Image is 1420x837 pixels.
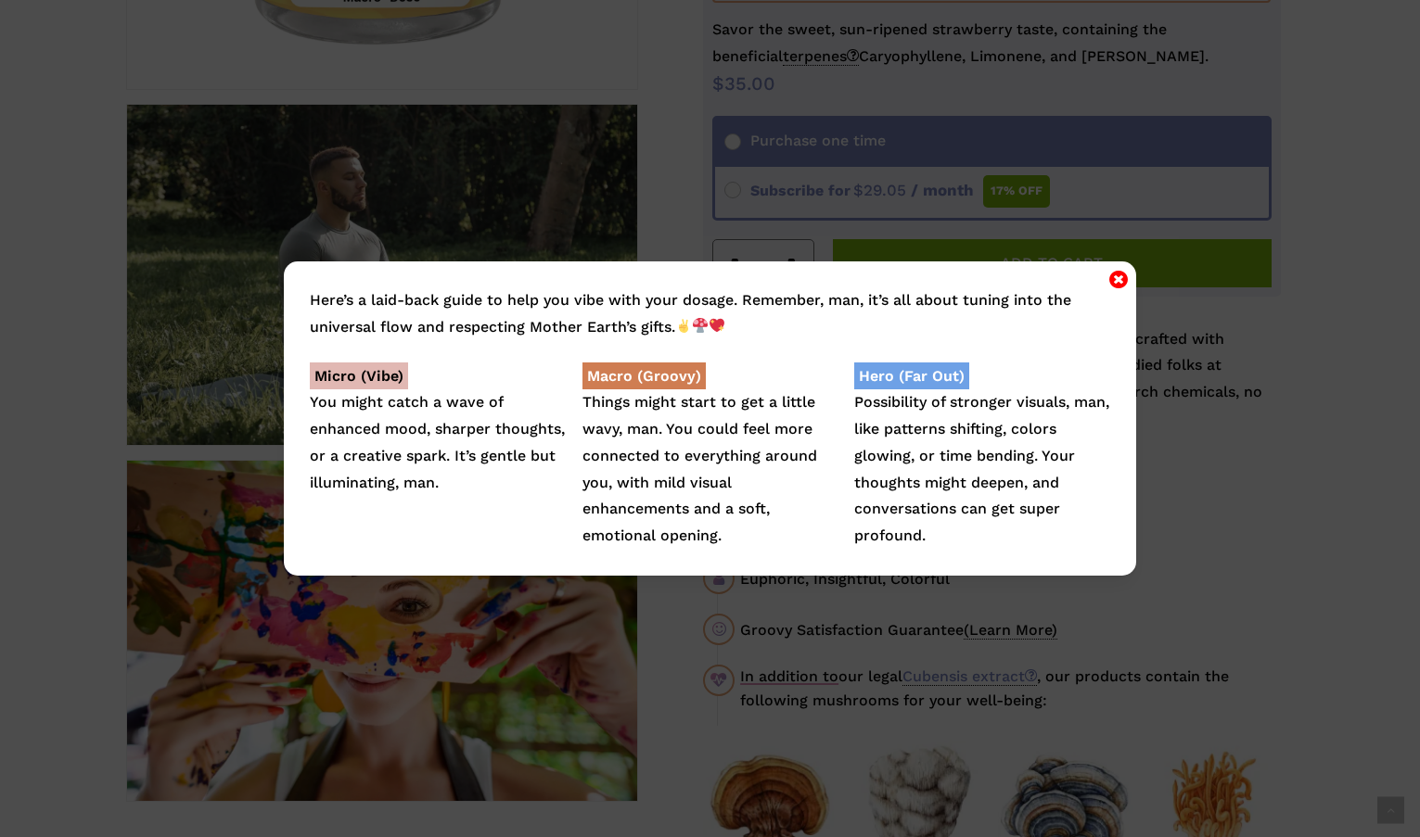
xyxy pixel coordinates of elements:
[854,363,1110,551] p: Possibility of stronger visuals, man, like patterns shifting, colors glowing, or time bending. Yo...
[676,318,691,333] img: ✌️
[710,318,724,333] img: 💖
[854,362,969,389] strong: Hero (Far Out)
[582,363,838,551] p: Things might start to get a little wavy, man. You could feel more connected to everything around ...
[310,362,408,389] strong: Micro (Vibe)
[310,287,1110,341] p: Here’s a laid-back guide to help you vibe with your dosage. Remember, man, it’s all about tuning ...
[1107,268,1130,285] button: Close
[693,318,708,333] img: 🍄
[310,363,566,497] p: You might catch a wave of enhanced mood, sharper thoughts, or a creative spark. It’s gentle but i...
[582,362,706,389] strong: Macro (Groovy)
